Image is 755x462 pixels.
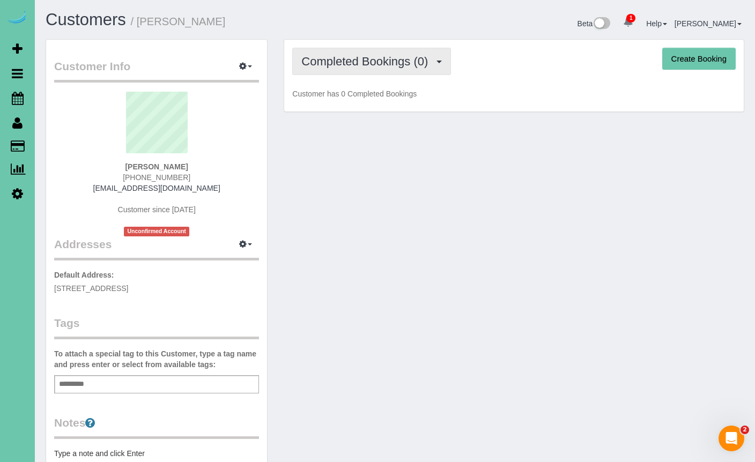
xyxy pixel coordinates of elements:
button: Completed Bookings (0) [292,48,451,75]
img: Automaid Logo [6,11,28,26]
p: Customer has 0 Completed Bookings [292,88,736,99]
iframe: Intercom live chat [719,426,744,451]
span: [PHONE_NUMBER] [123,173,190,182]
span: Customer since [DATE] [118,205,196,214]
a: Help [646,19,667,28]
a: Beta [578,19,611,28]
legend: Tags [54,315,259,339]
label: To attach a special tag to this Customer, type a tag name and press enter or select from availabl... [54,348,259,370]
pre: Type a note and click Enter [54,448,259,459]
legend: Customer Info [54,58,259,83]
a: [PERSON_NAME] [675,19,742,28]
span: [STREET_ADDRESS] [54,284,128,293]
span: 1 [626,14,635,23]
label: Default Address: [54,270,114,280]
a: Customers [46,10,126,29]
button: Create Booking [662,48,736,70]
legend: Notes [54,415,259,439]
small: / [PERSON_NAME] [131,16,226,27]
a: [EMAIL_ADDRESS][DOMAIN_NAME] [93,184,220,192]
strong: [PERSON_NAME] [125,162,188,171]
span: Completed Bookings (0) [301,55,433,68]
span: 2 [741,426,749,434]
span: Unconfirmed Account [124,227,189,236]
a: 1 [618,11,639,34]
img: New interface [593,17,610,31]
